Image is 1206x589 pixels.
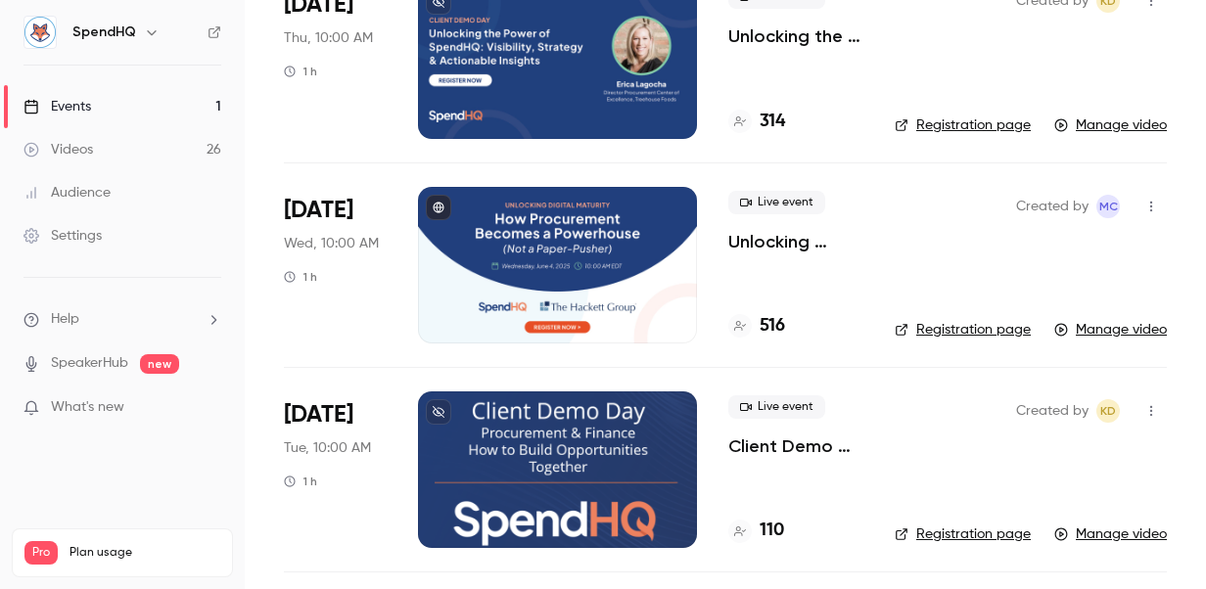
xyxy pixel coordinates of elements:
span: new [140,354,179,374]
span: [DATE] [284,195,353,226]
a: Manage video [1054,524,1167,544]
span: What's new [51,397,124,418]
a: Manage video [1054,320,1167,340]
img: SpendHQ [24,17,56,48]
span: MC [1099,195,1118,218]
span: Created by [1016,195,1089,218]
a: 516 [728,313,785,340]
a: Registration page [895,115,1031,135]
span: [DATE] [284,399,353,430]
a: Unlocking the Power of SpendHQ: Visibility, Strategy & Actionable Insights [728,24,863,48]
span: Help [51,309,79,330]
h4: 516 [760,313,785,340]
span: Tue, 10:00 AM [284,438,371,458]
a: SpeakerHub [51,353,128,374]
h6: SpendHQ [72,23,136,42]
span: Wed, 10:00 AM [284,234,379,253]
div: Jun 4 Wed, 10:00 AM (America/Toronto) [284,187,387,343]
a: Unlocking Digital Maturity: How Procurement Becomes a Powerhouse (Not a Paper-Pusher) [728,230,863,253]
span: Thu, 10:00 AM [284,28,373,48]
a: Registration page [895,524,1031,544]
a: Manage video [1054,115,1167,135]
h4: 314 [760,109,785,135]
div: Videos [23,140,93,159]
a: Client Demo Day Procurement & Finance: How to Build Opportunities Together [728,434,863,458]
li: help-dropdown-opener [23,309,221,330]
div: 1 h [284,269,317,285]
span: Pro [24,541,58,565]
div: 1 h [284,474,317,489]
h4: 110 [760,518,784,544]
a: 314 [728,109,785,135]
span: Maxime Caputo [1096,195,1120,218]
span: Live event [728,395,825,419]
iframe: Noticeable Trigger [198,399,221,417]
div: Audience [23,183,111,203]
div: 1 h [284,64,317,79]
div: Jun 3 Tue, 10:00 AM (America/New York) [284,391,387,548]
span: Plan usage [70,545,220,561]
a: 110 [728,518,784,544]
span: Created by [1016,399,1089,423]
a: Registration page [895,320,1031,340]
span: Live event [728,191,825,214]
span: KD [1100,399,1116,423]
div: Settings [23,226,102,246]
div: Events [23,97,91,116]
span: Kelly Divine [1096,399,1120,423]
